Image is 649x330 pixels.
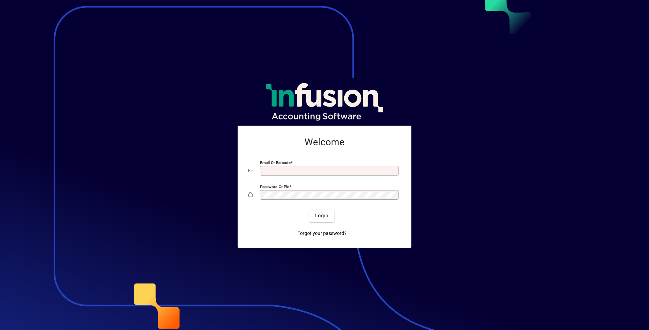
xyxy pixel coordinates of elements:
mat-label: Password or Pin [260,184,289,189]
mat-label: Email or Barcode [260,160,291,165]
a: Forgot your password? [295,227,349,240]
h2: Welcome [248,136,401,148]
button: Login [309,210,334,222]
span: Login [315,212,329,219]
span: Forgot your password? [297,230,347,237]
